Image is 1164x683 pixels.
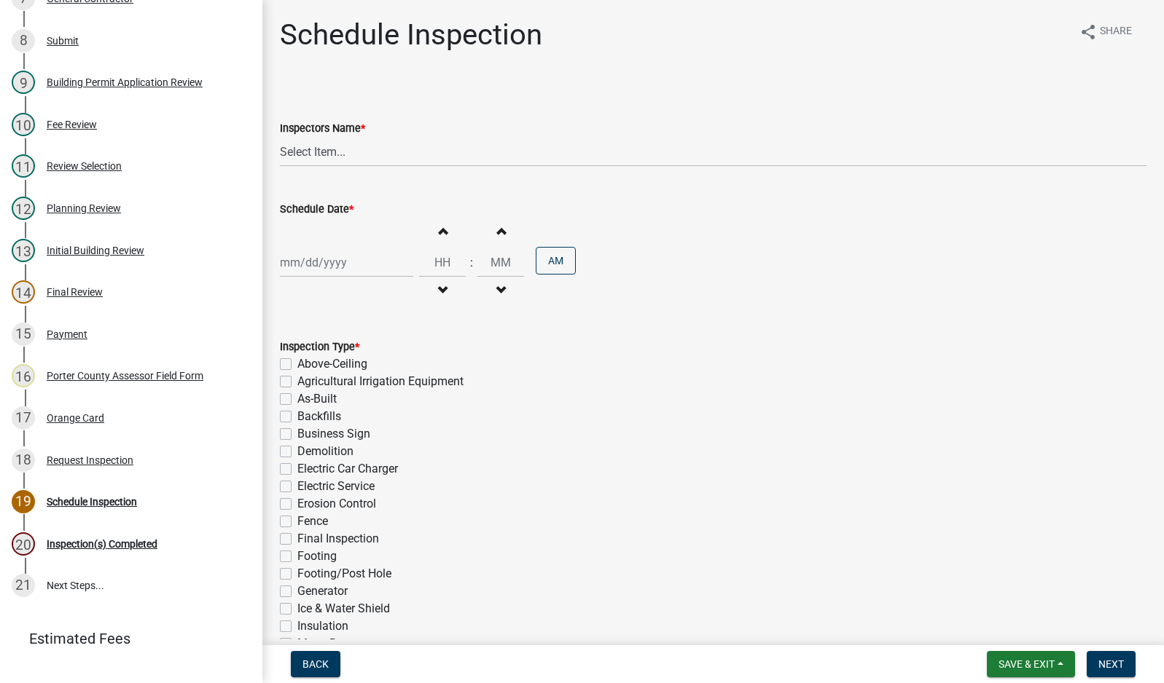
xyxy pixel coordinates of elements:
label: Agricultural Irrigation Equipment [297,373,464,390]
h1: Schedule Inspection [280,17,542,52]
div: 12 [12,197,35,220]
div: Schedule Inspection [47,497,137,507]
div: Fee Review [47,119,97,130]
label: Final Inspection [297,530,379,548]
label: Electric Service [297,478,375,495]
span: Next [1098,658,1124,670]
button: Save & Exit [987,651,1075,677]
div: 19 [12,490,35,513]
div: 21 [12,574,35,597]
div: Payment [47,329,87,339]
label: As-Built [297,390,337,408]
div: 14 [12,280,35,304]
label: Electric Car Charger [297,460,398,478]
div: Inspection(s) Completed [47,539,157,549]
div: Building Permit Application Review [47,77,203,87]
span: Share [1100,23,1132,41]
span: Save & Exit [999,658,1055,670]
label: Fence [297,513,328,530]
label: Ice & Water Shield [297,600,390,617]
div: 13 [12,239,35,262]
div: Final Review [47,287,103,297]
div: Request Inspection [47,455,133,465]
label: Meter Reset [297,635,358,652]
div: 9 [12,71,35,94]
button: Back [291,651,340,677]
div: 15 [12,323,35,346]
i: share [1079,23,1097,41]
div: 11 [12,154,35,178]
div: 16 [12,364,35,387]
div: Review Selection [47,161,122,171]
button: AM [536,247,576,275]
span: Back [302,658,329,670]
div: Porter County Assessor Field Form [47,371,203,381]
label: Insulation [297,617,348,635]
label: Generator [297,583,348,600]
input: Hours [419,248,466,277]
label: Inspection Type [280,342,359,352]
label: Footing/Post Hole [297,565,391,583]
div: 10 [12,113,35,136]
label: Inspectors Name [280,124,365,134]
a: Estimated Fees [12,624,239,653]
div: Initial Building Review [47,245,144,256]
label: Demolition [297,443,354,460]
button: Next [1087,651,1136,677]
input: Minutes [477,248,524,277]
label: Schedule Date [280,205,354,215]
label: Backfills [297,408,341,425]
div: 18 [12,449,35,472]
label: Footing [297,548,337,565]
label: Business Sign [297,425,370,443]
div: : [466,254,477,272]
div: 8 [12,29,35,52]
div: Submit [47,36,79,46]
div: Orange Card [47,413,104,423]
label: Erosion Control [297,495,376,513]
div: 17 [12,406,35,430]
div: 20 [12,532,35,556]
div: Planning Review [47,203,121,213]
label: Above-Ceiling [297,355,367,373]
input: mm/dd/yyyy [280,248,413,277]
button: shareShare [1068,17,1144,46]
